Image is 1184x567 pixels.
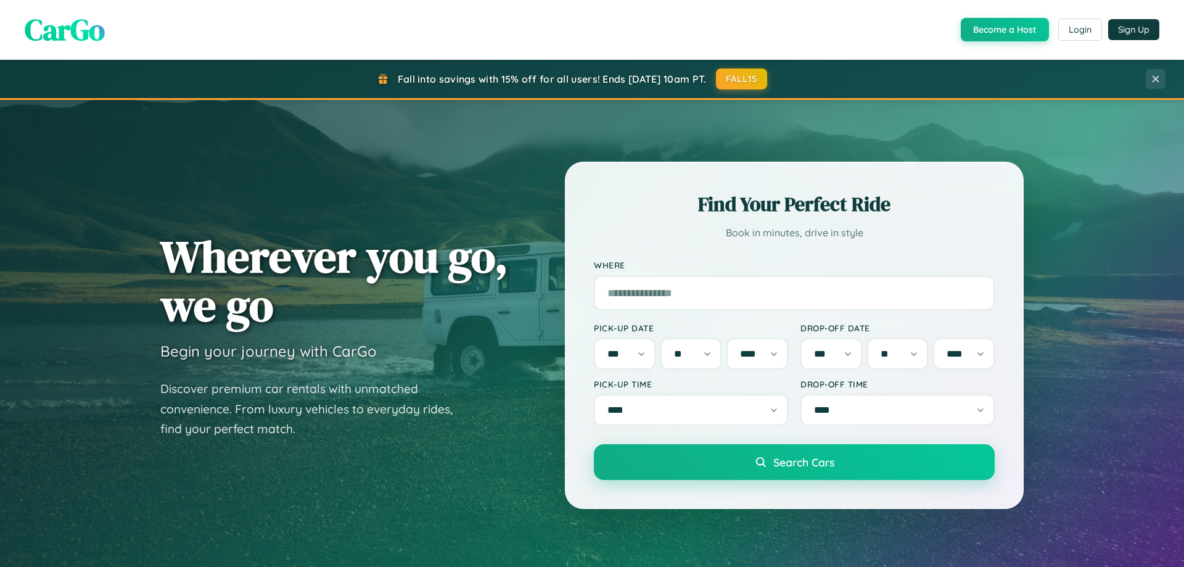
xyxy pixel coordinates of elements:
label: Where [594,260,995,271]
button: Sign Up [1108,19,1159,40]
label: Drop-off Time [800,379,995,389]
p: Discover premium car rentals with unmatched convenience. From luxury vehicles to everyday rides, ... [160,379,469,439]
span: Search Cars [773,455,834,469]
h2: Find Your Perfect Ride [594,191,995,218]
label: Pick-up Date [594,323,788,333]
button: FALL15 [716,68,768,89]
label: Drop-off Date [800,323,995,333]
span: Fall into savings with 15% off for all users! Ends [DATE] 10am PT. [398,73,707,85]
label: Pick-up Time [594,379,788,389]
h1: Wherever you go, we go [160,232,508,329]
button: Become a Host [961,18,1049,41]
button: Login [1058,19,1102,41]
h3: Begin your journey with CarGo [160,342,377,360]
button: Search Cars [594,444,995,480]
span: CarGo [25,9,105,50]
p: Book in minutes, drive in style [594,224,995,242]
